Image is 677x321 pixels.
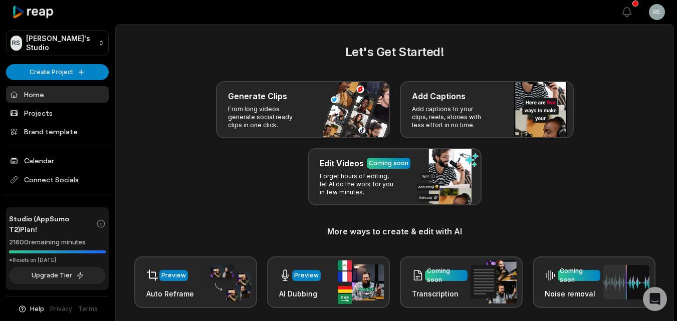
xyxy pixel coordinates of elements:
div: Open Intercom Messenger [643,287,667,311]
h3: AI Dubbing [279,288,321,299]
div: Coming soon [369,159,408,168]
a: Privacy [50,304,72,313]
p: [PERSON_NAME]'s Studio [26,34,94,52]
a: Terms [78,304,98,313]
div: Coming soon [427,266,466,284]
a: Home [6,86,109,103]
button: Help [18,304,44,313]
img: ai_dubbing.png [338,260,384,304]
p: Add captions to your clips, reels, stories with less effort in no time. [412,105,490,129]
span: Studio (AppSumo T2) Plan! [9,213,96,234]
p: Forget hours of editing, let AI do the work for you in few minutes. [320,172,397,196]
a: Calendar [6,152,109,169]
h3: Noise removal [545,288,600,299]
h3: Edit Videos [320,157,364,169]
a: Projects [6,105,109,121]
a: Brand template [6,123,109,140]
div: RS [11,36,22,51]
div: Coming soon [560,266,598,284]
span: Connect Socials [6,171,109,189]
div: *Resets on [DATE] [9,256,106,264]
h3: Generate Clips [228,90,287,102]
div: 21600 remaining minutes [9,237,106,247]
h2: Let's Get Started! [128,43,661,61]
div: Preview [161,271,186,280]
img: noise_removal.png [603,265,649,299]
p: From long videos generate social ready clips in one click. [228,105,306,129]
h3: Add Captions [412,90,466,102]
button: Create Project [6,64,109,80]
h3: Transcription [412,288,468,299]
img: transcription.png [471,260,517,303]
h3: Auto Reframe [146,288,194,299]
h3: More ways to create & edit with AI [128,225,661,237]
div: Preview [294,271,319,280]
img: auto_reframe.png [205,263,251,302]
button: Upgrade Tier [9,267,106,284]
span: Help [30,304,44,313]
